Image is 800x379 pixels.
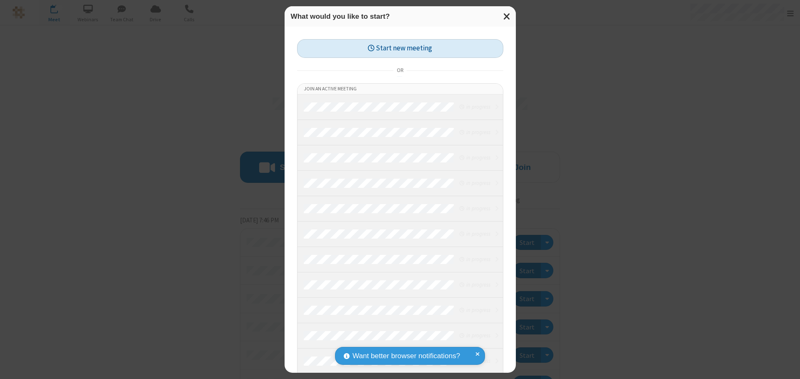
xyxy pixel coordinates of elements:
span: Want better browser notifications? [352,351,460,362]
button: Start new meeting [297,39,503,58]
em: in progress [460,204,490,212]
em: in progress [460,154,490,162]
em: in progress [460,332,490,339]
em: in progress [460,230,490,238]
h3: What would you like to start? [291,12,510,20]
em: in progress [460,255,490,263]
em: in progress [460,103,490,111]
span: or [393,65,407,76]
em: in progress [460,179,490,187]
em: in progress [460,128,490,136]
em: in progress [460,306,490,314]
button: Close modal [498,6,516,27]
li: Join an active meeting [297,84,503,95]
em: in progress [460,281,490,289]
